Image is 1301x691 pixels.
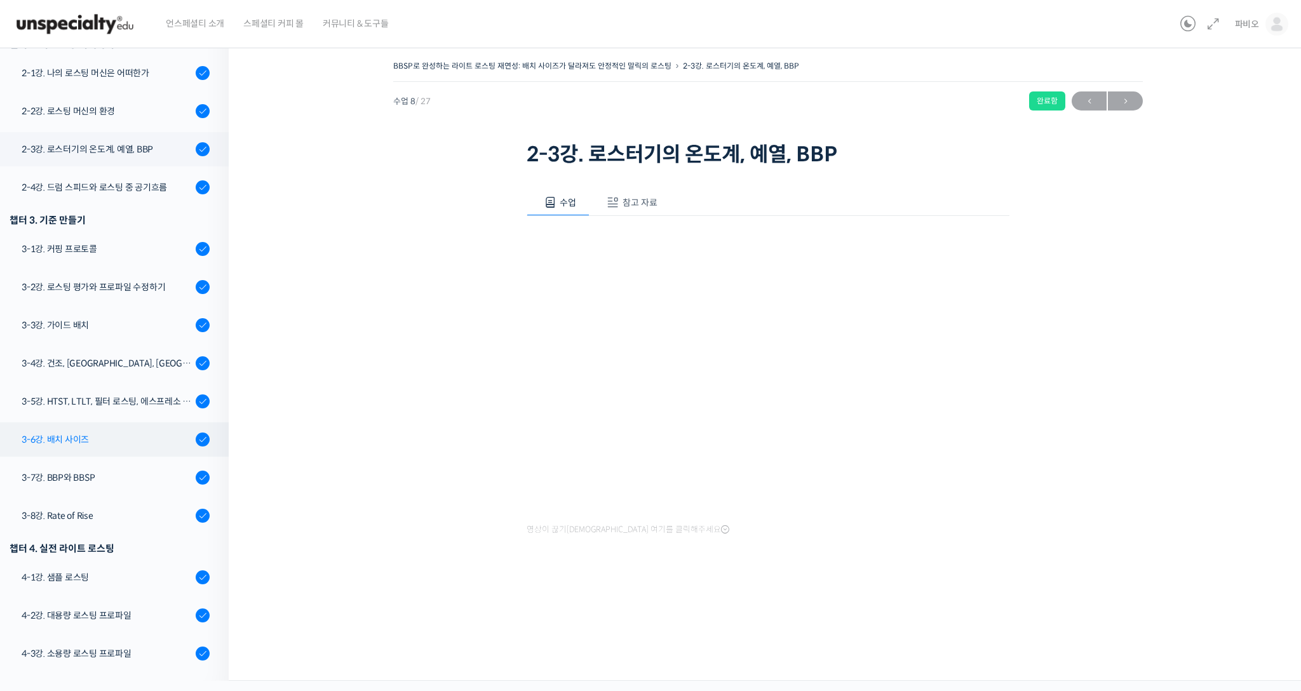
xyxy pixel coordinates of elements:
div: 2-4강. 드럼 스피드와 로스팅 중 공기흐름 [22,180,192,194]
a: 2-3강. 로스터기의 온도계, 예열, BBP [683,61,799,70]
span: 수업 [560,197,576,208]
div: 챕터 4. 실전 라이트 로스팅 [10,540,210,557]
span: 참고 자료 [623,197,657,208]
div: 3-7강. BBP와 BBSP [22,471,192,485]
span: / 27 [415,96,431,107]
div: 2-3강. 로스터기의 온도계, 예열, BBP [22,142,192,156]
a: BBSP로 완성하는 라이트 로스팅 재연성: 배치 사이즈가 달라져도 안정적인 말릭의 로스팅 [393,61,671,70]
span: → [1108,93,1143,110]
div: 3-1강. 커핑 프로토콜 [22,242,192,256]
div: 3-6강. 배치 사이즈 [22,433,192,446]
div: 3-8강. Rate of Rise [22,509,192,523]
span: 수업 8 [393,97,431,105]
a: ←이전 [1072,91,1107,111]
h1: 2-3강. 로스터기의 온도계, 예열, BBP [527,142,1009,166]
div: 3-3강. 가이드 배치 [22,318,192,332]
span: 파비오 [1235,18,1259,30]
div: 3-4강. 건조, [GEOGRAPHIC_DATA], [GEOGRAPHIC_DATA] 구간의 화력 분배 [22,356,192,370]
div: 2-2강. 로스팅 머신의 환경 [22,104,192,118]
span: 영상이 끊기[DEMOGRAPHIC_DATA] 여기를 클릭해주세요 [527,525,729,535]
a: 설정 [164,403,244,434]
div: 4-2강. 대용량 로스팅 프로파일 [22,608,192,622]
div: 3-2강. 로스팅 평가와 프로파일 수정하기 [22,280,192,294]
span: 대화 [116,422,131,433]
span: 설정 [196,422,212,432]
div: 완료함 [1029,91,1065,111]
div: 2-1강. 나의 로스팅 머신은 어떠한가 [22,66,192,80]
div: 챕터 3. 기준 만들기 [10,211,210,229]
span: 홈 [40,422,48,432]
a: 홈 [4,403,84,434]
span: ← [1072,93,1107,110]
a: 다음→ [1108,91,1143,111]
div: 4-3강. 소용량 로스팅 프로파일 [22,647,192,661]
div: 3-5강. HTST, LTLT, 필터 로스팅, 에스프레소 로스팅 [22,394,192,408]
a: 대화 [84,403,164,434]
div: 4-1강. 샘플 로스팅 [22,570,192,584]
